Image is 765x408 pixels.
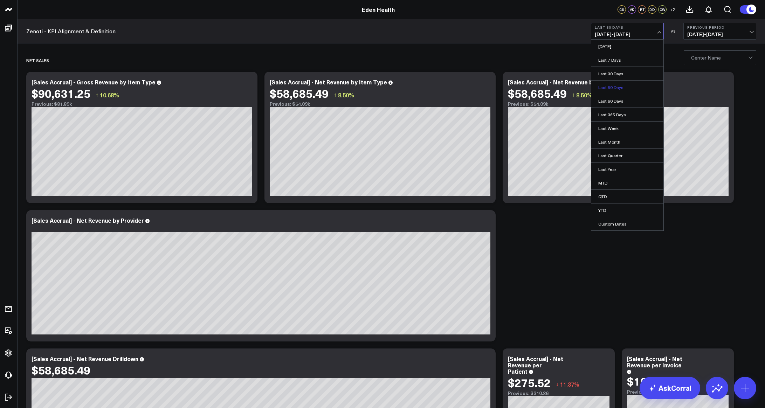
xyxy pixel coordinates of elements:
[591,108,663,121] a: Last 365 Days
[508,376,551,389] div: $275.52
[556,380,559,389] span: ↓
[648,5,656,14] div: DD
[591,40,663,53] a: [DATE]
[658,5,667,14] div: CW
[32,355,138,362] div: [Sales Accrual] - Net Revenue Drilldown
[627,389,729,395] div: Previous: $169.03
[32,87,90,99] div: $90,631.25
[628,5,636,14] div: VK
[508,355,563,375] div: [Sales Accrual] - Net Revenue per Patient
[270,101,490,107] div: Previous: $54.09k
[591,23,664,40] button: Last 30 Days[DATE]-[DATE]
[667,29,680,33] div: VS
[508,390,609,396] div: Previous: $310.86
[100,91,119,99] span: 10.68%
[576,91,592,99] span: 8.50%
[595,32,660,37] span: [DATE] - [DATE]
[668,5,677,14] button: +2
[591,190,663,203] a: QTD
[270,87,329,99] div: $58,685.49
[591,176,663,189] a: MTD
[338,91,354,99] span: 8.50%
[560,380,579,388] span: 11.37%
[591,81,663,94] a: Last 60 Days
[26,52,49,68] div: Net Sales
[627,375,670,387] div: $163.93
[683,23,756,40] button: Previous Period[DATE]-[DATE]
[687,25,752,29] b: Previous Period
[591,94,663,108] a: Last 90 Days
[591,162,663,176] a: Last Year
[32,78,156,86] div: [Sales Accrual] - Gross Revenue by Item Type
[670,7,676,12] span: + 2
[618,5,626,14] div: CS
[334,90,337,99] span: ↑
[591,122,663,135] a: Last Week
[26,27,116,35] a: Zenoti - KPI Alignment & Definition
[687,32,752,37] span: [DATE] - [DATE]
[32,101,252,107] div: Previous: $81.89k
[96,90,98,99] span: ↑
[508,87,567,99] div: $58,685.49
[362,6,395,13] a: Eden Health
[591,135,663,148] a: Last Month
[508,78,629,86] div: [Sales Accrual] - Net Revenue by Guest Type
[638,5,646,14] div: RT
[270,78,387,86] div: [Sales Accrual] - Net Revenue by Item Type
[591,203,663,217] a: YTD
[572,90,575,99] span: ↑
[591,149,663,162] a: Last Quarter
[640,377,700,399] a: AskCorral
[508,101,729,107] div: Previous: $54.09k
[32,216,144,224] div: [Sales Accrual] - Net Revenue by Provider
[591,67,663,80] a: Last 30 Days
[591,217,663,230] a: Custom Dates
[595,25,660,29] b: Last 30 Days
[591,53,663,67] a: Last 7 Days
[627,355,682,369] div: [Sales Accrual] - Net Revenue per Invoice
[32,364,90,376] div: $58,685.49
